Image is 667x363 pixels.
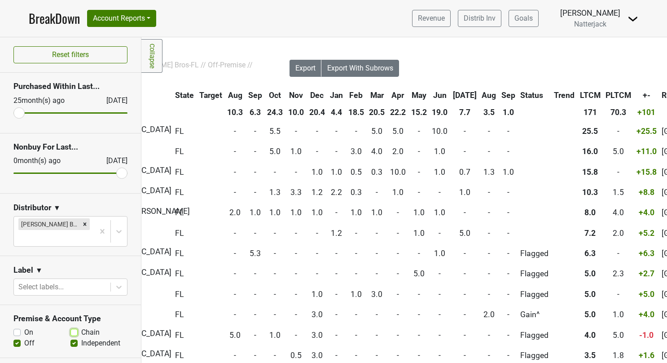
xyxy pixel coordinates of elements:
[639,188,654,197] span: +8.8
[634,87,659,103] th: +-: activate to sort column ascending
[376,188,378,197] span: -
[639,269,654,278] span: +2.7
[613,188,624,197] span: 1.5
[355,269,357,278] span: -
[439,351,441,360] span: -
[578,104,603,120] th: 171
[295,229,297,238] span: -
[458,10,501,27] a: Distrib Inv
[507,290,509,299] span: -
[175,127,184,136] span: FL
[584,229,596,238] span: 7.2
[376,229,378,238] span: -
[582,147,598,156] span: 16.0
[606,91,631,100] span: PLTCM
[254,290,256,299] span: -
[307,87,327,103] th: Dec: activate to sort column ascending
[464,127,466,136] span: -
[13,155,85,166] div: 0 month(s) ago
[613,208,624,217] span: 4.0
[412,10,451,27] a: Revenue
[439,290,441,299] span: -
[13,266,33,275] h3: Label
[225,104,245,120] th: 10.3
[234,269,236,278] span: -
[141,39,162,73] a: Collapse
[520,91,543,100] span: Status
[18,218,80,230] div: [PERSON_NAME] Bros-FL
[312,351,323,360] span: 3.0
[250,208,261,217] span: 1.0
[254,229,256,238] span: -
[316,269,318,278] span: -
[459,229,470,238] span: 5.0
[274,168,276,177] span: -
[507,127,509,136] span: -
[265,104,285,120] th: 24.3
[397,229,399,238] span: -
[584,310,596,319] span: 5.0
[488,249,490,258] span: -
[81,338,120,349] label: Independent
[554,91,575,100] span: Trend
[376,351,378,360] span: -
[464,208,466,217] span: -
[312,331,323,340] span: 3.0
[376,269,378,278] span: -
[234,147,236,156] span: -
[290,147,302,156] span: 1.0
[613,269,624,278] span: 2.3
[335,331,338,340] span: -
[507,229,509,238] span: -
[269,208,281,217] span: 1.0
[274,229,276,238] span: -
[175,188,184,197] span: FL
[175,290,184,299] span: FL
[327,64,393,72] span: Export With Subrows
[286,87,306,103] th: Nov: activate to sort column ascending
[355,127,357,136] span: -
[96,207,190,216] span: New Port [PERSON_NAME]
[331,188,342,197] span: 2.2
[295,127,297,136] span: -
[371,168,382,177] span: 0.3
[639,351,654,360] span: +1.6
[451,104,479,120] th: 7.7
[639,310,654,319] span: +4.0
[418,188,420,197] span: -
[480,104,499,120] th: 3.5
[459,188,470,197] span: 1.0
[367,87,387,103] th: Mar: activate to sort column ascending
[397,351,399,360] span: -
[295,249,297,258] span: -
[229,331,241,340] span: 5.0
[507,188,509,197] span: -
[175,208,184,217] span: FL
[639,229,654,238] span: +5.2
[584,208,596,217] span: 8.0
[346,104,366,120] th: 18.5
[316,249,318,258] span: -
[584,269,596,278] span: 5.0
[464,351,466,360] span: -
[439,229,441,238] span: -
[351,290,362,299] span: 1.0
[409,104,429,120] th: 15.2
[636,168,657,177] span: +15.8
[312,290,323,299] span: 1.0
[13,314,127,323] h3: Premise & Account Type
[413,269,425,278] span: 5.0
[483,310,495,319] span: 2.0
[418,168,420,177] span: -
[552,87,577,103] th: Trend: activate to sort column ascending
[388,87,408,103] th: Apr: activate to sort column ascending
[430,87,450,103] th: Jun: activate to sort column ascending
[636,127,657,136] span: +25.5
[397,331,399,340] span: -
[584,331,596,340] span: 4.0
[80,218,90,230] div: Remove Johnson Bros-FL
[639,331,654,340] span: -1.0
[580,91,601,100] span: LTCM
[507,249,509,258] span: -
[265,87,285,103] th: Oct: activate to sort column ascending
